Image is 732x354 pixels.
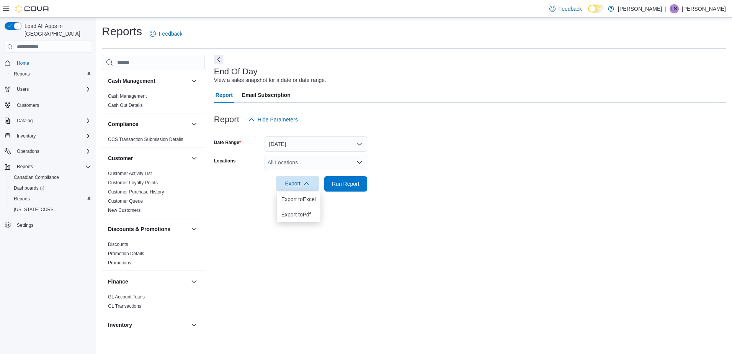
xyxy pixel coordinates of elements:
[670,4,679,13] div: Lorrie Simcoe
[190,76,199,85] button: Cash Management
[2,146,94,157] button: Operations
[281,211,316,218] span: Export to Pdf
[108,225,170,233] h3: Discounts & Promotions
[324,176,367,192] button: Run Report
[8,183,94,193] a: Dashboards
[242,87,291,103] span: Email Subscription
[588,5,604,13] input: Dark Mode
[14,85,32,94] button: Users
[11,184,47,193] a: Dashboards
[17,133,36,139] span: Inventory
[108,154,133,162] h3: Customer
[108,77,188,85] button: Cash Management
[214,76,326,84] div: View a sales snapshot for a date or date range.
[108,93,147,99] a: Cash Management
[214,158,236,164] label: Locations
[108,171,152,176] a: Customer Activity List
[147,26,185,41] a: Feedback
[672,4,677,13] span: LS
[265,136,367,152] button: [DATE]
[11,69,33,79] a: Reports
[258,116,298,123] span: Hide Parameters
[108,260,131,265] a: Promotions
[682,4,726,13] p: [PERSON_NAME]
[17,148,39,154] span: Operations
[2,99,94,110] button: Customers
[190,154,199,163] button: Customer
[8,172,94,183] button: Canadian Compliance
[108,251,144,257] span: Promotion Details
[11,184,91,193] span: Dashboards
[216,87,233,103] span: Report
[17,102,39,108] span: Customers
[11,194,33,203] a: Reports
[2,57,94,69] button: Home
[108,198,143,204] a: Customer Queue
[190,320,199,329] button: Inventory
[281,176,314,191] span: Export
[5,54,91,251] nav: Complex example
[8,204,94,215] button: [US_STATE] CCRS
[108,251,144,256] a: Promotion Details
[14,116,91,125] span: Catalog
[108,77,155,85] h3: Cash Management
[559,5,582,13] span: Feedback
[102,135,205,147] div: Compliance
[214,115,239,124] h3: Report
[108,321,132,329] h3: Inventory
[190,120,199,129] button: Compliance
[277,192,320,207] button: Export toExcel
[11,69,91,79] span: Reports
[108,180,158,186] span: Customer Loyalty Points
[14,196,30,202] span: Reports
[17,164,33,170] span: Reports
[11,205,57,214] a: [US_STATE] CCRS
[108,294,145,300] a: GL Account Totals
[618,4,662,13] p: [PERSON_NAME]
[108,120,138,128] h3: Compliance
[14,162,36,171] button: Reports
[190,225,199,234] button: Discounts & Promotions
[17,86,29,92] span: Users
[108,241,128,247] span: Discounts
[14,206,54,213] span: [US_STATE] CCRS
[108,154,188,162] button: Customer
[108,208,141,213] a: New Customers
[102,169,205,218] div: Customer
[108,278,188,285] button: Finance
[108,303,141,309] a: GL Transactions
[108,180,158,185] a: Customer Loyalty Points
[108,103,143,108] a: Cash Out Details
[108,137,183,142] a: OCS Transaction Submission Details
[332,180,359,188] span: Run Report
[14,101,42,110] a: Customers
[17,222,33,228] span: Settings
[11,205,91,214] span: Washington CCRS
[281,196,316,202] span: Export to Excel
[356,159,363,166] button: Open list of options
[14,220,91,230] span: Settings
[14,131,39,141] button: Inventory
[11,173,62,182] a: Canadian Compliance
[108,136,183,143] span: OCS Transaction Submission Details
[277,207,320,222] button: Export toPdf
[14,100,91,110] span: Customers
[102,240,205,270] div: Discounts & Promotions
[14,85,91,94] span: Users
[102,92,205,113] div: Cash Management
[17,118,33,124] span: Catalog
[108,278,128,285] h3: Finance
[190,277,199,286] button: Finance
[108,225,188,233] button: Discounts & Promotions
[2,161,94,172] button: Reports
[276,176,319,191] button: Export
[245,112,301,127] button: Hide Parameters
[102,24,142,39] h1: Reports
[14,162,91,171] span: Reports
[14,147,42,156] button: Operations
[14,58,91,68] span: Home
